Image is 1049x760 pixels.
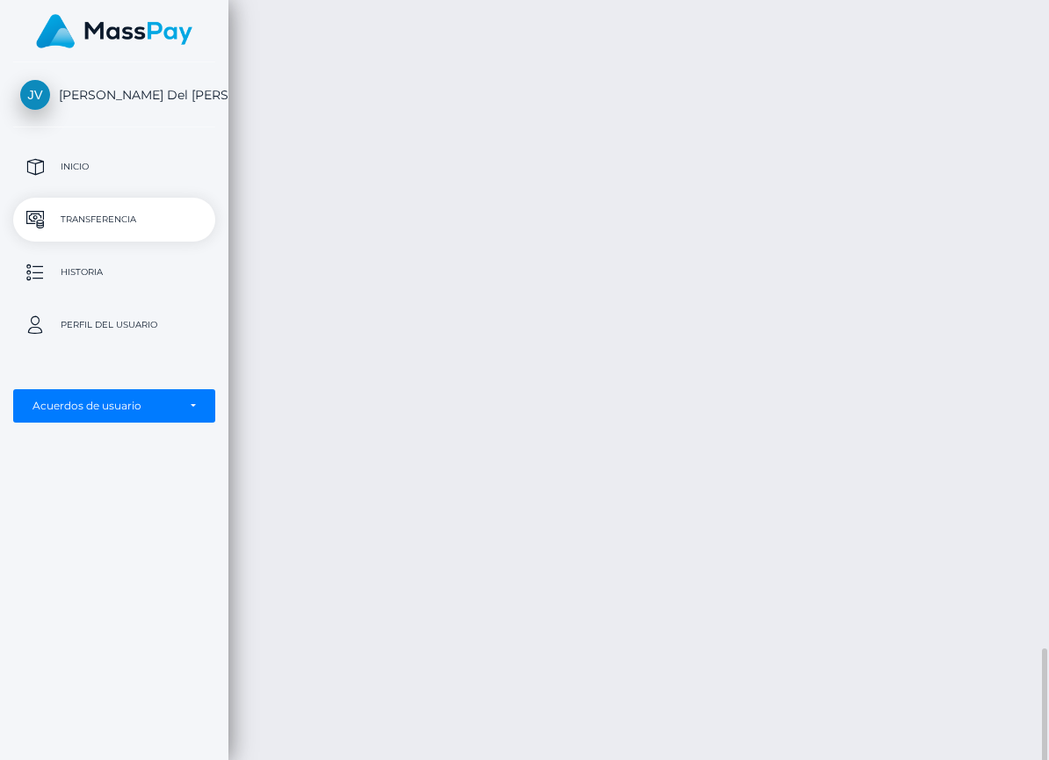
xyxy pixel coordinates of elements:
[13,389,215,423] button: Acuerdos de usuario
[20,154,208,180] p: Inicio
[20,259,208,286] p: Historia
[13,303,215,347] a: Perfil del usuario
[36,14,192,48] img: MassPay
[13,145,215,189] a: Inicio
[13,250,215,294] a: Historia
[33,399,177,413] div: Acuerdos de usuario
[13,198,215,242] a: Transferencia
[20,312,208,338] p: Perfil del usuario
[20,206,208,233] p: Transferencia
[13,87,215,103] span: [PERSON_NAME] Del [PERSON_NAME]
